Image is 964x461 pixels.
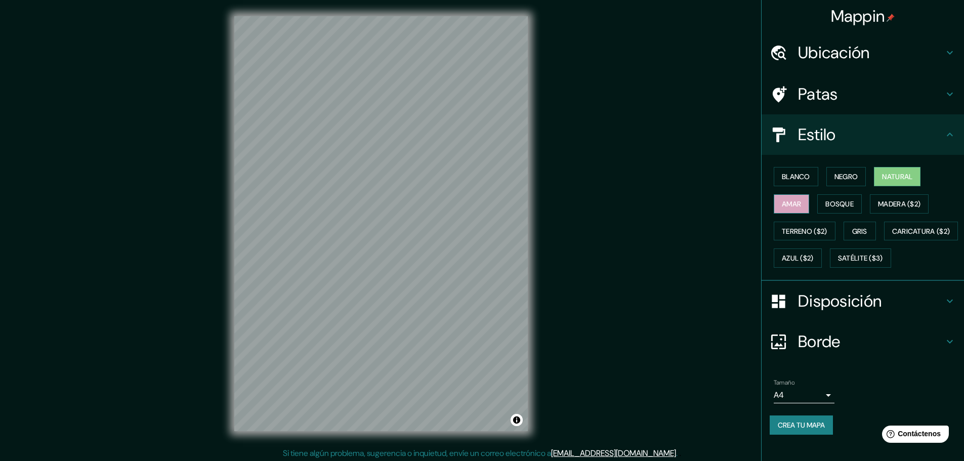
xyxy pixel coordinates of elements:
[678,447,679,458] font: .
[852,227,867,236] font: Gris
[838,254,883,263] font: Satélite ($3)
[878,199,920,208] font: Madera ($2)
[798,83,838,105] font: Patas
[774,248,822,268] button: Azul ($2)
[774,194,809,214] button: Amar
[798,124,836,145] font: Estilo
[834,172,858,181] font: Negro
[826,167,866,186] button: Negro
[283,448,551,458] font: Si tiene algún problema, sugerencia o inquietud, envíe un correo electrónico a
[798,290,882,312] font: Disposición
[830,248,891,268] button: Satélite ($3)
[798,42,870,63] font: Ubicación
[679,447,681,458] font: .
[882,172,912,181] font: Natural
[782,199,801,208] font: Amar
[870,194,929,214] button: Madera ($2)
[778,421,825,430] font: Crea tu mapa
[874,422,953,450] iframe: Lanzador de widgets de ayuda
[874,167,920,186] button: Natural
[892,227,950,236] font: Caricatura ($2)
[884,222,958,241] button: Caricatura ($2)
[774,222,835,241] button: Terreno ($2)
[762,281,964,321] div: Disposición
[511,414,523,426] button: Activar o desactivar atribución
[551,448,676,458] a: [EMAIL_ADDRESS][DOMAIN_NAME]
[798,331,841,352] font: Borde
[774,167,818,186] button: Blanco
[831,6,885,27] font: Mappin
[887,14,895,22] img: pin-icon.png
[782,254,814,263] font: Azul ($2)
[774,390,784,400] font: A4
[234,16,528,431] canvas: Mapa
[762,32,964,73] div: Ubicación
[762,114,964,155] div: Estilo
[676,448,678,458] font: .
[774,379,794,387] font: Tamaño
[774,387,834,403] div: A4
[782,172,810,181] font: Blanco
[762,74,964,114] div: Patas
[782,227,827,236] font: Terreno ($2)
[825,199,854,208] font: Bosque
[770,415,833,435] button: Crea tu mapa
[844,222,876,241] button: Gris
[817,194,862,214] button: Bosque
[762,321,964,362] div: Borde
